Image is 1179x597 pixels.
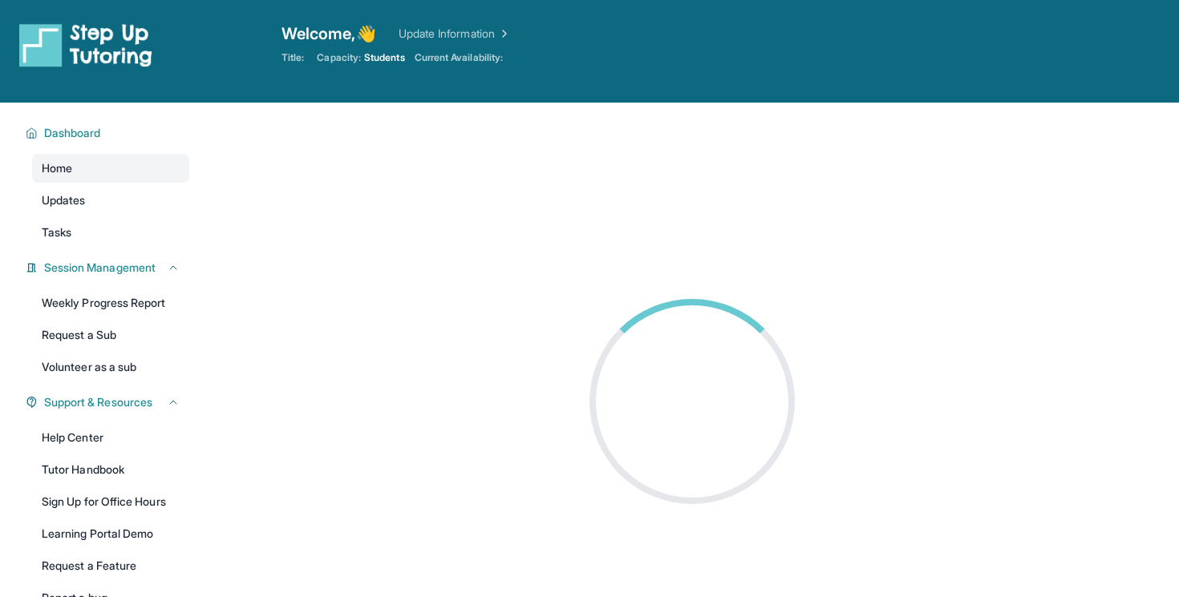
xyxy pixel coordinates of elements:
[42,192,86,208] span: Updates
[495,26,511,42] img: Chevron Right
[38,260,180,276] button: Session Management
[32,455,189,484] a: Tutor Handbook
[19,22,152,67] img: logo
[399,26,511,42] a: Update Information
[38,125,180,141] button: Dashboard
[415,51,503,64] span: Current Availability:
[364,51,405,64] span: Students
[44,394,152,410] span: Support & Resources
[32,487,189,516] a: Sign Up for Office Hours
[42,160,72,176] span: Home
[282,22,376,45] span: Welcome, 👋
[32,154,189,183] a: Home
[44,260,156,276] span: Session Management
[317,51,361,64] span: Capacity:
[32,186,189,215] a: Updates
[32,519,189,548] a: Learning Portal Demo
[282,51,304,64] span: Title:
[32,288,189,317] a: Weekly Progress Report
[32,218,189,247] a: Tasks
[42,224,71,240] span: Tasks
[32,353,189,381] a: Volunteer as a sub
[44,125,101,141] span: Dashboard
[32,423,189,452] a: Help Center
[32,551,189,580] a: Request a Feature
[38,394,180,410] button: Support & Resources
[32,321,189,349] a: Request a Sub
